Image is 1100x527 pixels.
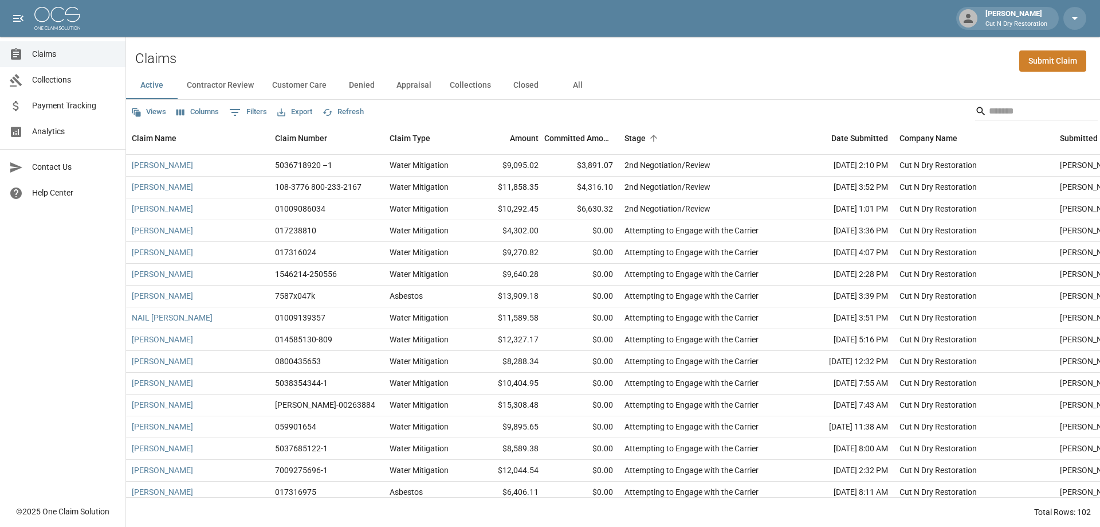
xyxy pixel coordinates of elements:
div: $11,858.35 [470,177,544,198]
div: $12,044.54 [470,460,544,482]
div: $0.00 [544,460,619,482]
div: Company Name [894,122,1054,154]
div: Attempting to Engage with the Carrier [624,268,759,280]
div: $0.00 [544,264,619,286]
a: [PERSON_NAME] [132,203,193,214]
div: $4,302.00 [470,220,544,242]
a: [PERSON_NAME] [132,334,193,345]
div: 01009086034 [275,203,325,214]
a: [PERSON_NAME] [132,268,193,280]
div: [DATE] 8:11 AM [791,482,894,503]
button: Select columns [174,103,222,121]
a: [PERSON_NAME] [132,247,193,258]
div: [DATE] 3:39 PM [791,286,894,307]
div: Claim Name [132,122,176,154]
div: [DATE] 3:36 PM [791,220,894,242]
div: 2nd Negotiation/Review [624,181,710,193]
div: $6,630.32 [544,198,619,220]
button: Customer Care [263,72,336,99]
div: $12,327.17 [470,329,544,351]
div: [PERSON_NAME] [981,8,1052,29]
div: Amount [510,122,539,154]
div: 2nd Negotiation/Review [624,159,710,171]
div: Attempting to Engage with the Carrier [624,399,759,411]
div: Water Mitigation [390,464,449,476]
div: Attempting to Engage with the Carrier [624,377,759,389]
div: Water Mitigation [390,181,449,193]
div: 1546214-250556 [275,268,337,280]
div: 2nd Negotiation/Review [624,203,710,214]
div: 01009139357 [275,312,325,323]
div: $0.00 [544,482,619,503]
div: [DATE] 1:01 PM [791,198,894,220]
span: Contact Us [32,161,116,173]
div: [DATE] 8:00 AM [791,438,894,460]
div: $0.00 [544,329,619,351]
button: Denied [336,72,387,99]
a: [PERSON_NAME] [132,225,193,236]
div: $0.00 [544,307,619,329]
a: Submit Claim [1019,50,1086,72]
div: Cut N Dry Restoration [899,356,977,367]
div: Attempting to Engage with the Carrier [624,312,759,323]
div: Total Rows: 102 [1034,506,1091,518]
button: Refresh [320,103,367,121]
div: $15,308.48 [470,395,544,416]
div: $0.00 [544,220,619,242]
div: Water Mitigation [390,399,449,411]
div: © 2025 One Claim Solution [16,506,109,517]
div: 5038354344-1 [275,377,328,389]
div: Search [975,102,1098,123]
div: Attempting to Engage with the Carrier [624,443,759,454]
div: Water Mitigation [390,203,449,214]
div: Attempting to Engage with the Carrier [624,421,759,432]
div: $9,895.65 [470,416,544,438]
div: Water Mitigation [390,377,449,389]
div: Water Mitigation [390,247,449,258]
div: Stage [619,122,791,154]
div: $3,891.07 [544,155,619,177]
div: $0.00 [544,286,619,307]
div: $0.00 [544,242,619,264]
div: $9,095.02 [470,155,544,177]
div: Cut N Dry Restoration [899,268,977,280]
h2: Claims [135,50,176,67]
a: [PERSON_NAME] [132,443,193,454]
div: $10,292.45 [470,198,544,220]
div: Water Mitigation [390,421,449,432]
div: $8,589.38 [470,438,544,460]
div: Attempting to Engage with the Carrier [624,356,759,367]
div: Committed Amount [544,122,613,154]
div: CAHO-00263884 [275,399,375,411]
button: Appraisal [387,72,441,99]
div: Cut N Dry Restoration [899,399,977,411]
div: Water Mitigation [390,268,449,280]
div: 7587x047k [275,290,315,302]
div: Cut N Dry Restoration [899,334,977,345]
div: Water Mitigation [390,443,449,454]
div: Attempting to Engage with the Carrier [624,486,759,498]
a: [PERSON_NAME] [132,181,193,193]
div: Stage [624,122,646,154]
div: $0.00 [544,351,619,373]
div: Water Mitigation [390,159,449,171]
div: $10,404.95 [470,373,544,395]
div: Cut N Dry Restoration [899,377,977,389]
span: Analytics [32,126,116,138]
a: [PERSON_NAME] [132,290,193,302]
button: Contractor Review [178,72,263,99]
div: 108-3776 800-233-2167 [275,181,362,193]
div: Cut N Dry Restoration [899,464,977,476]
a: NAIL [PERSON_NAME] [132,312,213,323]
a: [PERSON_NAME] [132,486,193,498]
span: Claims [32,48,116,60]
button: Closed [500,72,552,99]
button: Collections [441,72,500,99]
div: Attempting to Engage with the Carrier [624,464,759,476]
div: 059901654 [275,421,316,432]
div: Water Mitigation [390,312,449,323]
div: Cut N Dry Restoration [899,290,977,302]
div: 0800435653 [275,356,321,367]
div: Asbestos [390,290,423,302]
a: [PERSON_NAME] [132,377,193,389]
